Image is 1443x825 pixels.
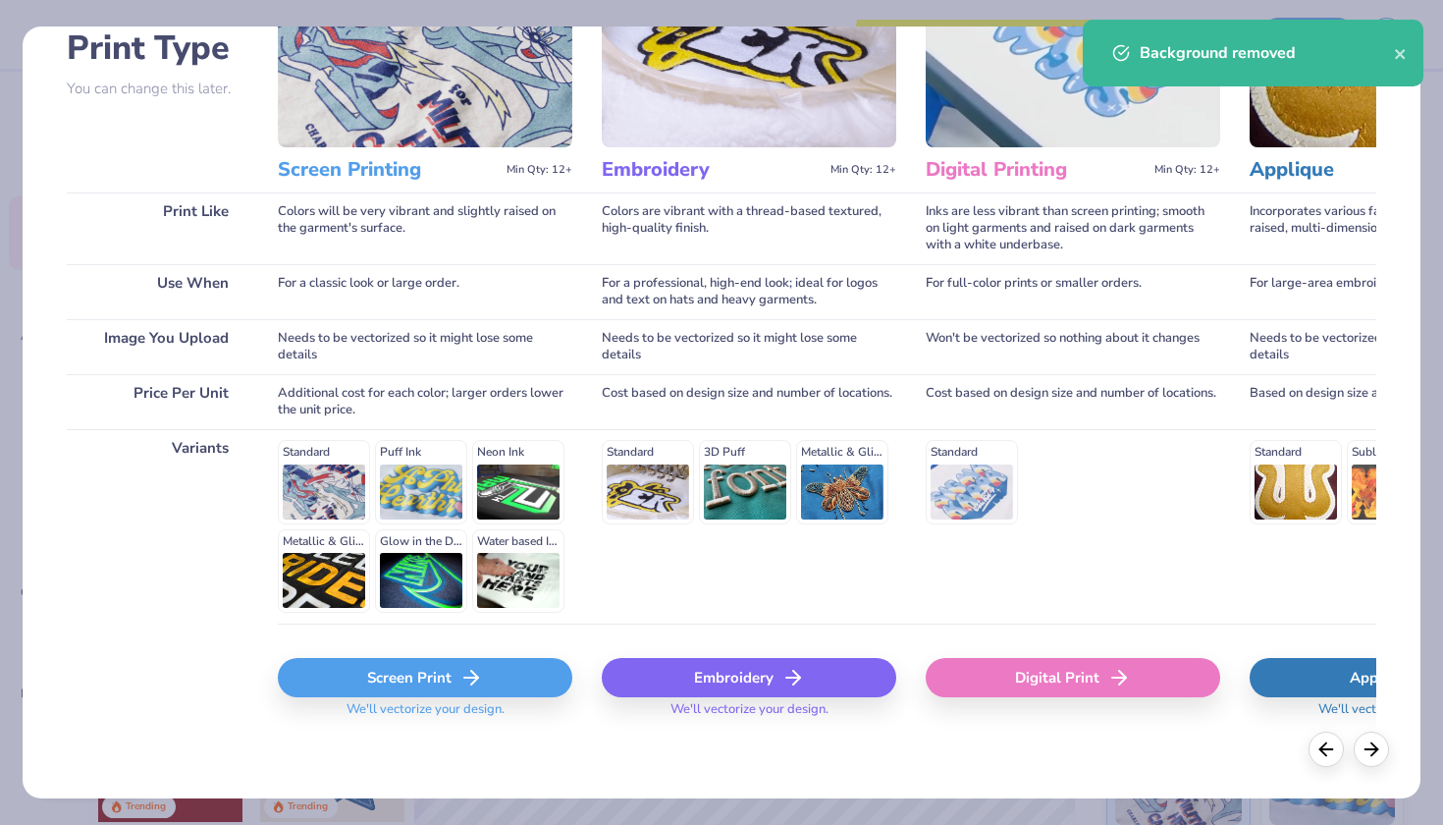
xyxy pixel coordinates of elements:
div: Cost based on design size and number of locations. [602,374,896,429]
div: Needs to be vectorized so it might lose some details [278,319,572,374]
div: For a classic look or large order. [278,264,572,319]
h3: Screen Printing [278,157,499,183]
p: You can change this later. [67,81,248,97]
div: For a professional, high-end look; ideal for logos and text on hats and heavy garments. [602,264,896,319]
div: Screen Print [278,658,572,697]
h3: Digital Printing [926,157,1147,183]
span: Min Qty: 12+ [830,163,896,177]
div: Price Per Unit [67,374,248,429]
div: Print Like [67,192,248,264]
div: Digital Print [926,658,1220,697]
span: We'll vectorize your design. [663,701,836,730]
div: Variants [67,429,248,624]
div: Embroidery [602,658,896,697]
h3: Embroidery [602,157,823,183]
div: Inks are less vibrant than screen printing; smooth on light garments and raised on dark garments ... [926,192,1220,264]
div: Cost based on design size and number of locations. [926,374,1220,429]
div: Won't be vectorized so nothing about it changes [926,319,1220,374]
span: Min Qty: 12+ [507,163,572,177]
div: For full-color prints or smaller orders. [926,264,1220,319]
div: Background removed [1140,41,1394,65]
div: Needs to be vectorized so it might lose some details [602,319,896,374]
div: Additional cost for each color; larger orders lower the unit price. [278,374,572,429]
div: Colors are vibrant with a thread-based textured, high-quality finish. [602,192,896,264]
div: Image You Upload [67,319,248,374]
div: Use When [67,264,248,319]
span: We'll vectorize your design. [339,701,512,730]
button: close [1394,41,1408,65]
div: Colors will be very vibrant and slightly raised on the garment's surface. [278,192,572,264]
span: Min Qty: 12+ [1154,163,1220,177]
